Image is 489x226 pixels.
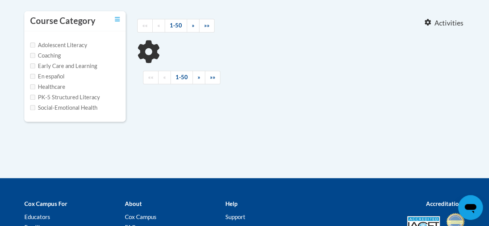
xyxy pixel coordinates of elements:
[434,19,463,27] span: Activities
[24,200,67,207] b: Cox Campus For
[137,19,153,32] a: Begining
[225,200,237,207] b: Help
[30,62,97,70] label: Early Care and Learning
[30,51,61,60] label: Coaching
[192,22,194,29] span: »
[210,74,215,80] span: »»
[30,15,95,27] h3: Course Category
[124,213,156,220] a: Cox Campus
[225,213,245,220] a: Support
[193,71,205,84] a: Next
[30,42,35,48] input: Checkbox for Options
[157,22,160,29] span: «
[30,63,35,68] input: Checkbox for Options
[426,200,465,207] b: Accreditations
[158,71,171,84] a: Previous
[163,74,166,80] span: «
[30,72,65,81] label: En español
[143,71,158,84] a: Begining
[30,93,100,102] label: PK-5 Structured Literacy
[30,105,35,110] input: Checkbox for Options
[198,74,200,80] span: »
[199,19,215,32] a: End
[124,200,141,207] b: About
[30,41,87,49] label: Adolescent Literacy
[205,71,220,84] a: End
[30,74,35,79] input: Checkbox for Options
[30,84,35,89] input: Checkbox for Options
[458,195,483,220] iframe: Button to launch messaging window
[30,95,35,100] input: Checkbox for Options
[204,22,210,29] span: »»
[148,74,153,80] span: ««
[30,53,35,58] input: Checkbox for Options
[24,213,50,220] a: Educators
[115,15,120,24] a: Toggle collapse
[142,22,148,29] span: ««
[30,83,65,91] label: Healthcare
[170,71,193,84] a: 1-50
[152,19,165,32] a: Previous
[30,104,97,112] label: Social-Emotional Health
[165,19,187,32] a: 1-50
[187,19,199,32] a: Next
